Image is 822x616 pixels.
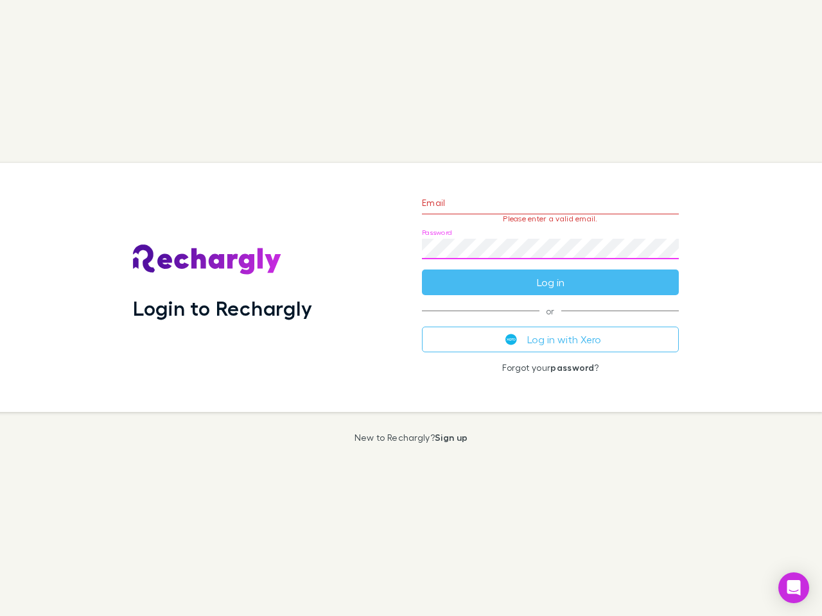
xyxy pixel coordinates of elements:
[422,269,679,295] button: Log in
[550,362,594,373] a: password
[133,296,312,320] h1: Login to Rechargly
[354,432,468,443] p: New to Rechargly?
[778,572,809,603] div: Open Intercom Messenger
[422,214,679,223] p: Please enter a valid email.
[505,334,517,345] img: Xero's logo
[422,363,679,373] p: Forgot your ?
[422,327,679,352] button: Log in with Xero
[435,432,468,443] a: Sign up
[133,244,282,275] img: Rechargly's Logo
[422,228,452,237] label: Password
